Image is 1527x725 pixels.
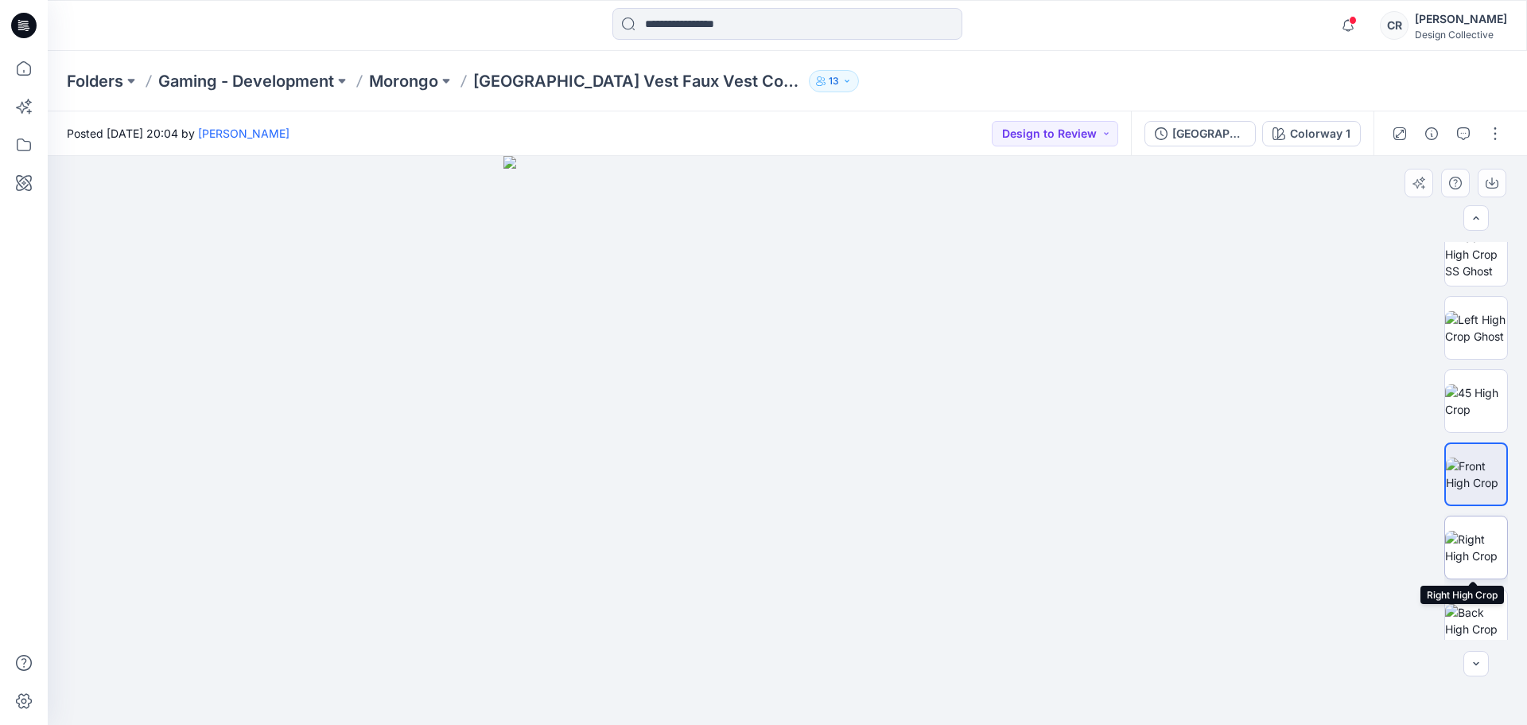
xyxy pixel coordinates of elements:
button: Details [1419,121,1444,146]
img: Right High Crop [1445,531,1507,564]
a: Folders [67,70,123,92]
div: [GEOGRAPHIC_DATA] Vest Faux Vest Cocktail Top Morongo [1172,125,1245,142]
a: Gaming - Development [158,70,334,92]
a: [PERSON_NAME] [198,127,289,140]
div: Design Collective [1415,29,1507,41]
img: Front High Crop [1446,458,1506,491]
img: eyJhbGciOiJIUzI1NiIsImtpZCI6IjAiLCJzbHQiOiJzZXMiLCJ0eXAiOiJKV1QifQ.eyJkYXRhIjp7InR5cGUiOiJzdG9yYW... [503,156,1072,725]
div: Colorway 1 [1290,125,1350,142]
p: [GEOGRAPHIC_DATA] Vest Faux Vest Cocktail Top Morongo [473,70,802,92]
div: CR [1380,11,1408,40]
a: Morongo [369,70,438,92]
div: [PERSON_NAME] [1415,10,1507,29]
img: Back High Crop SS Ghost [1445,229,1507,279]
img: 45 High Crop [1445,384,1507,418]
button: [GEOGRAPHIC_DATA] Vest Faux Vest Cocktail Top Morongo [1144,121,1256,146]
button: 13 [809,70,859,92]
p: 13 [829,72,839,90]
img: Left High Crop Ghost [1445,311,1507,345]
button: Colorway 1 [1262,121,1361,146]
span: Posted [DATE] 20:04 by [67,125,289,142]
img: Back High Crop [1445,604,1507,637]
